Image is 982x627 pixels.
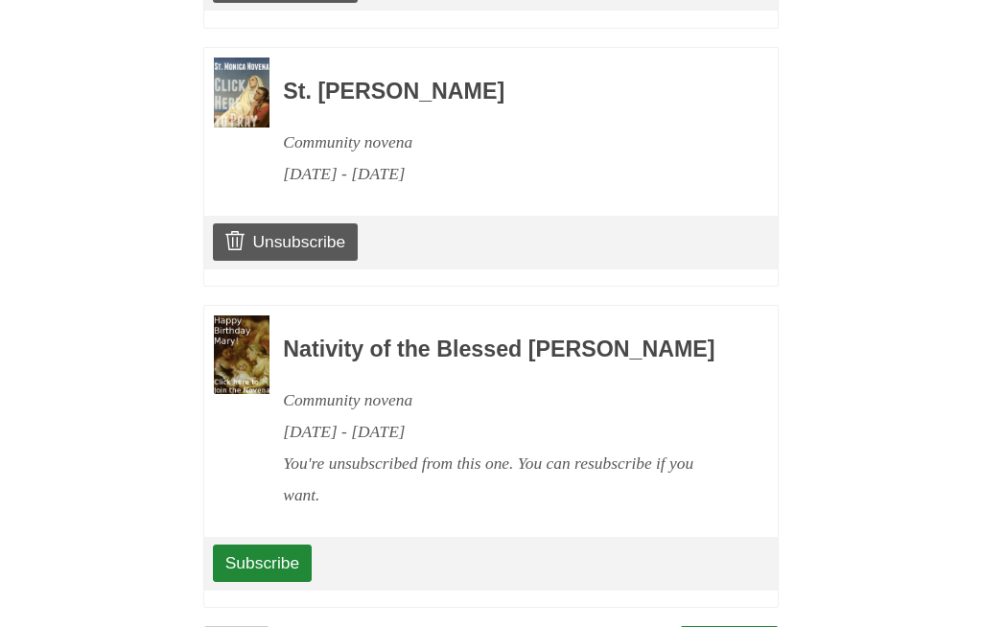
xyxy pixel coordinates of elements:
[283,448,726,511] div: You're unsubscribed from this one. You can resubscribe if you want.
[283,158,726,190] div: [DATE] - [DATE]
[283,80,726,104] h3: St. [PERSON_NAME]
[283,384,726,416] div: Community novena
[214,315,269,394] img: Novena image
[283,127,726,158] div: Community novena
[213,223,358,260] a: Unsubscribe
[214,58,269,128] img: Novena image
[283,416,726,448] div: [DATE] - [DATE]
[213,545,312,581] a: Subscribe
[283,337,726,362] h3: Nativity of the Blessed [PERSON_NAME]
